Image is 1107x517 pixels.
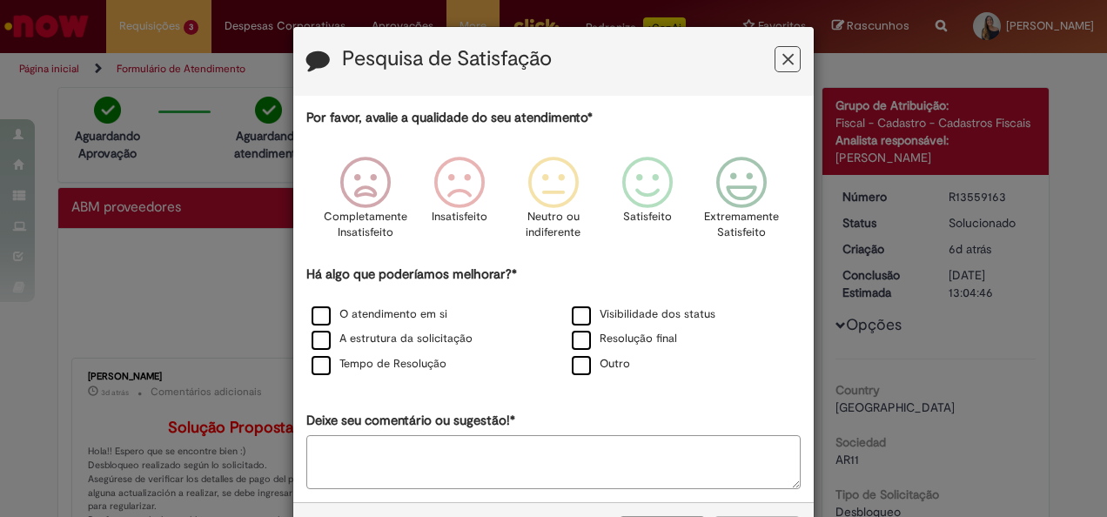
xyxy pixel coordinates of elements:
label: Visibilidade dos status [572,306,715,323]
div: Satisfeito [603,144,692,263]
p: Satisfeito [623,209,672,225]
label: Pesquisa de Satisfação [342,48,552,70]
p: Insatisfeito [432,209,487,225]
label: Outro [572,356,630,373]
label: Por favor, avalie a qualidade do seu atendimento* [306,109,593,127]
div: Neutro ou indiferente [509,144,598,263]
div: Extremamente Satisfeito [697,144,786,263]
p: Neutro ou indiferente [522,209,585,241]
p: Extremamente Satisfeito [704,209,779,241]
div: Insatisfeito [415,144,504,263]
label: Deixe seu comentário ou sugestão!* [306,412,515,430]
label: Resolução final [572,331,677,347]
label: O atendimento em si [312,306,447,323]
div: Completamente Insatisfeito [320,144,409,263]
div: Há algo que poderíamos melhorar?* [306,265,801,378]
label: A estrutura da solicitação [312,331,473,347]
label: Tempo de Resolução [312,356,446,373]
p: Completamente Insatisfeito [324,209,407,241]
